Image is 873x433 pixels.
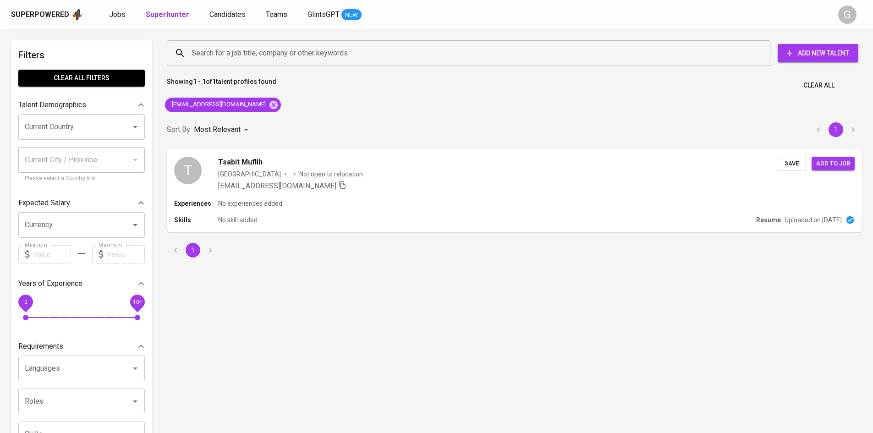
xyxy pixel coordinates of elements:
b: Superhunter [146,10,189,19]
div: [GEOGRAPHIC_DATA] [218,170,281,179]
span: Jobs [109,10,126,19]
p: Showing of talent profiles found [167,77,276,94]
span: Add New Talent [785,48,851,59]
button: Clear All [800,77,838,94]
p: No skill added [218,215,258,225]
button: Clear All filters [18,70,145,87]
div: Years of Experience [18,274,145,293]
p: No experiences added [218,199,282,208]
button: Open [129,362,142,375]
p: Most Relevant [194,124,241,135]
span: [EMAIL_ADDRESS][DOMAIN_NAME] [218,181,336,190]
p: Skills [174,215,218,225]
a: Superhunter [146,9,191,21]
span: [EMAIL_ADDRESS][DOMAIN_NAME] [165,100,271,109]
button: Save [777,157,806,171]
a: Candidates [209,9,247,21]
p: Sort By [167,124,190,135]
span: Add to job [816,159,850,169]
a: Teams [266,9,289,21]
p: Talent Demographics [18,99,86,110]
a: GlintsGPT NEW [307,9,362,21]
p: Expected Salary [18,197,70,208]
div: Talent Demographics [18,96,145,114]
p: Please select a Country first [25,174,138,183]
span: Save [781,159,802,169]
nav: pagination navigation [167,243,219,258]
input: Value [33,245,71,263]
p: Uploaded on [DATE] [785,215,842,225]
div: Most Relevant [194,121,252,138]
button: Add to job [812,157,855,171]
div: G [838,5,857,24]
p: Requirements [18,341,63,352]
b: 1 [212,78,216,85]
h6: Filters [18,48,145,62]
b: 1 - 1 [193,78,206,85]
button: Open [129,121,142,133]
a: TTsabit Muflih[GEOGRAPHIC_DATA]Not open to relocation[EMAIL_ADDRESS][DOMAIN_NAME] SaveAdd to jobE... [167,149,862,232]
span: Candidates [209,10,246,19]
div: Expected Salary [18,194,145,212]
img: app logo [71,8,83,22]
span: Clear All [803,80,835,91]
span: Tsabit Muflih [218,157,263,168]
a: Jobs [109,9,127,21]
span: Teams [266,10,287,19]
div: T [174,157,202,184]
span: NEW [341,11,362,20]
button: Open [129,219,142,231]
div: [EMAIL_ADDRESS][DOMAIN_NAME] [165,98,281,112]
span: Clear All filters [26,72,137,84]
button: page 1 [186,243,200,258]
span: GlintsGPT [307,10,340,19]
button: Open [129,395,142,408]
span: 10+ [132,299,142,305]
button: page 1 [829,122,843,137]
div: Superpowered [11,10,69,20]
button: Add New Talent [778,44,858,62]
div: Requirements [18,337,145,356]
p: Years of Experience [18,278,82,289]
nav: pagination navigation [810,122,862,137]
p: Resume [756,215,781,225]
a: Superpoweredapp logo [11,8,83,22]
span: 0 [24,299,27,305]
p: Not open to relocation [299,170,363,179]
input: Value [107,245,145,263]
p: Experiences [174,199,218,208]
